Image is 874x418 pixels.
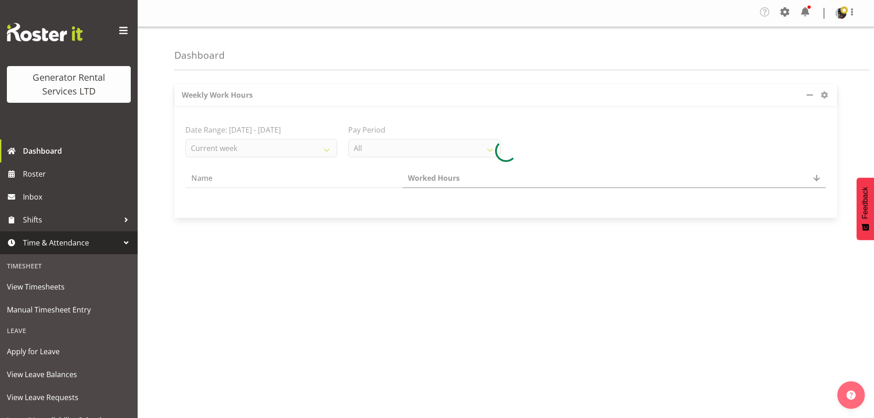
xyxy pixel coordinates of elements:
img: help-xxl-2.png [846,390,856,400]
a: View Timesheets [2,275,135,298]
img: Rosterit website logo [7,23,83,41]
span: Roster [23,167,133,181]
div: Leave [2,321,135,340]
a: Apply for Leave [2,340,135,363]
a: View Leave Requests [2,386,135,409]
a: View Leave Balances [2,363,135,386]
div: Generator Rental Services LTD [16,71,122,98]
span: Feedback [861,187,869,219]
h4: Dashboard [174,50,225,61]
div: Timesheet [2,256,135,275]
span: Dashboard [23,144,133,158]
span: Shifts [23,213,119,227]
span: Apply for Leave [7,345,131,358]
button: Feedback - Show survey [857,178,874,240]
img: zak-c4-tapling8d06a56ee3cf7edc30ba33f1efe9ca8c.png [835,8,846,19]
span: Inbox [23,190,133,204]
span: View Leave Requests [7,390,131,404]
a: Manual Timesheet Entry [2,298,135,321]
span: View Leave Balances [7,368,131,381]
span: Manual Timesheet Entry [7,303,131,317]
span: Time & Attendance [23,236,119,250]
span: View Timesheets [7,280,131,294]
